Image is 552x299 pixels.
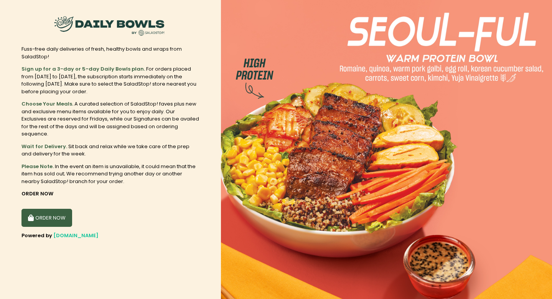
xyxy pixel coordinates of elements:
div: In the event an item is unavailable, it could mean that the item has sold out; We recommend tryin... [21,163,199,185]
div: Fuss-free daily deliveries of fresh, healthy bowls and wraps from SaladStop! [21,45,199,60]
b: Choose Your Meals. [21,100,73,107]
b: Sign up for a 3-day or 5-day Daily Bowls plan. [21,65,145,73]
img: SaladStop! [52,12,167,40]
div: ORDER NOW [21,190,199,198]
a: [DOMAIN_NAME] [53,232,99,239]
div: Powered by [21,232,199,240]
div: Sit back and relax while we take care of the prep and delivery for the week. [21,143,199,158]
div: For orders placed from [DATE] to [DATE], the subscription starts immediately on the following [DA... [21,65,199,95]
div: A curated selection of SaladStop! faves plus new and exclusive menu items available for you to en... [21,100,199,138]
b: Wait for Delivery. [21,143,67,150]
b: Please Note. [21,163,54,170]
button: ORDER NOW [21,209,72,227]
